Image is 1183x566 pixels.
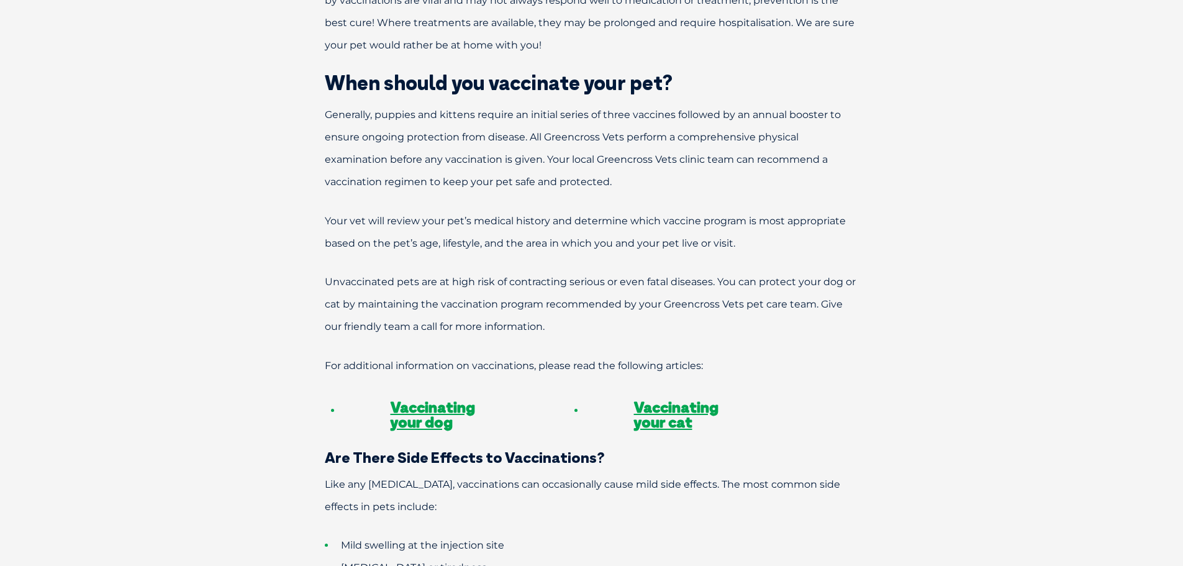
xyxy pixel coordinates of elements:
button: Search [1159,57,1171,69]
span: Unvaccinated pets are at high risk of contracting serious or even fatal diseases. You can protect... [325,276,856,332]
span: For additional information on vaccinations, please read the following articles: [325,360,703,372]
span: Generally, puppies and kittens require an initial series of three vaccines followed by an annual ... [325,109,841,188]
span: Like any [MEDICAL_DATA], vaccinations can occasionally cause mild side effects. The most common s... [325,478,840,513]
span: Are There Side Effects to Vaccinations? [325,448,605,467]
h2: When should you vaccinate your pet? [281,73,902,93]
span: Mild swelling at the injection site [341,539,504,551]
a: Vaccinating your cat [634,398,718,431]
span: Your vet will review your pet’s medical history and determine which vaccine program is most appro... [325,215,846,249]
a: Vaccinating your dog [391,398,475,431]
